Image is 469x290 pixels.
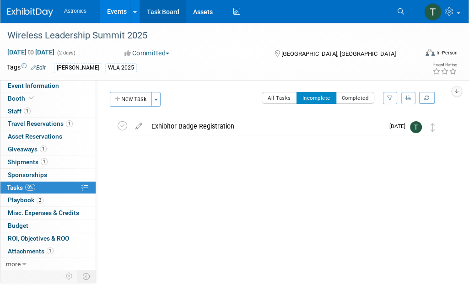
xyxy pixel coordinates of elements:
[431,123,435,132] i: Move task
[47,247,54,254] span: 1
[0,245,96,258] a: Attachments1
[40,145,47,152] span: 1
[8,107,31,115] span: Staff
[262,92,297,104] button: All Tasks
[424,3,442,21] img: Tiffany Branin
[6,260,21,268] span: more
[7,63,46,73] td: Tags
[8,247,54,255] span: Attachments
[24,107,31,114] span: 1
[121,48,173,58] button: Committed
[419,92,435,104] a: Refresh
[432,63,457,67] div: Event Rating
[0,194,96,206] a: Playbook2
[7,48,55,56] span: [DATE] [DATE]
[27,48,35,56] span: to
[0,105,96,118] a: Staff1
[105,63,137,73] div: WLA 2025
[281,50,396,57] span: [GEOGRAPHIC_DATA], [GEOGRAPHIC_DATA]
[8,235,69,242] span: ROI, Objectives & ROO
[0,118,96,130] a: Travel Reservations1
[29,96,34,101] i: Booth reservation complete
[0,207,96,219] a: Misc. Expenses & Credits
[0,80,96,92] a: Event Information
[336,92,375,104] button: Completed
[8,196,43,204] span: Playbook
[8,209,79,216] span: Misc. Expenses & Credits
[8,120,73,127] span: Travel Reservations
[0,182,96,194] a: Tasks0%
[7,8,53,17] img: ExhibitDay
[8,145,47,153] span: Giveaways
[8,158,48,166] span: Shipments
[31,64,46,71] a: Edit
[8,133,62,140] span: Asset Reservations
[389,123,410,129] span: [DATE]
[0,258,96,270] a: more
[8,171,47,178] span: Sponsorships
[8,95,36,102] span: Booth
[7,184,35,191] span: Tasks
[77,270,96,282] td: Toggle Event Tabs
[410,121,422,133] img: Tiffany Branin
[0,232,96,245] a: ROI, Objectives & ROO
[388,48,458,61] div: Event Format
[0,169,96,181] a: Sponsorships
[54,63,102,73] div: [PERSON_NAME]
[0,143,96,156] a: Giveaways1
[110,92,152,107] button: New Task
[131,122,147,130] a: edit
[8,82,59,89] span: Event Information
[8,222,28,229] span: Budget
[56,50,75,56] span: (2 days)
[426,49,435,56] img: Format-Inperson.png
[25,184,35,191] span: 0%
[64,8,86,14] span: Astronics
[61,270,77,282] td: Personalize Event Tab Strip
[41,158,48,165] span: 1
[0,92,96,105] a: Booth
[296,92,336,104] button: Incomplete
[0,130,96,143] a: Asset Reservations
[4,27,413,44] div: Wireless Leadership Summit 2025
[436,49,458,56] div: In-Person
[0,220,96,232] a: Budget
[66,120,73,127] span: 1
[0,156,96,168] a: Shipments1
[37,197,43,204] span: 2
[147,118,384,134] div: Exhibitor Badge Registration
